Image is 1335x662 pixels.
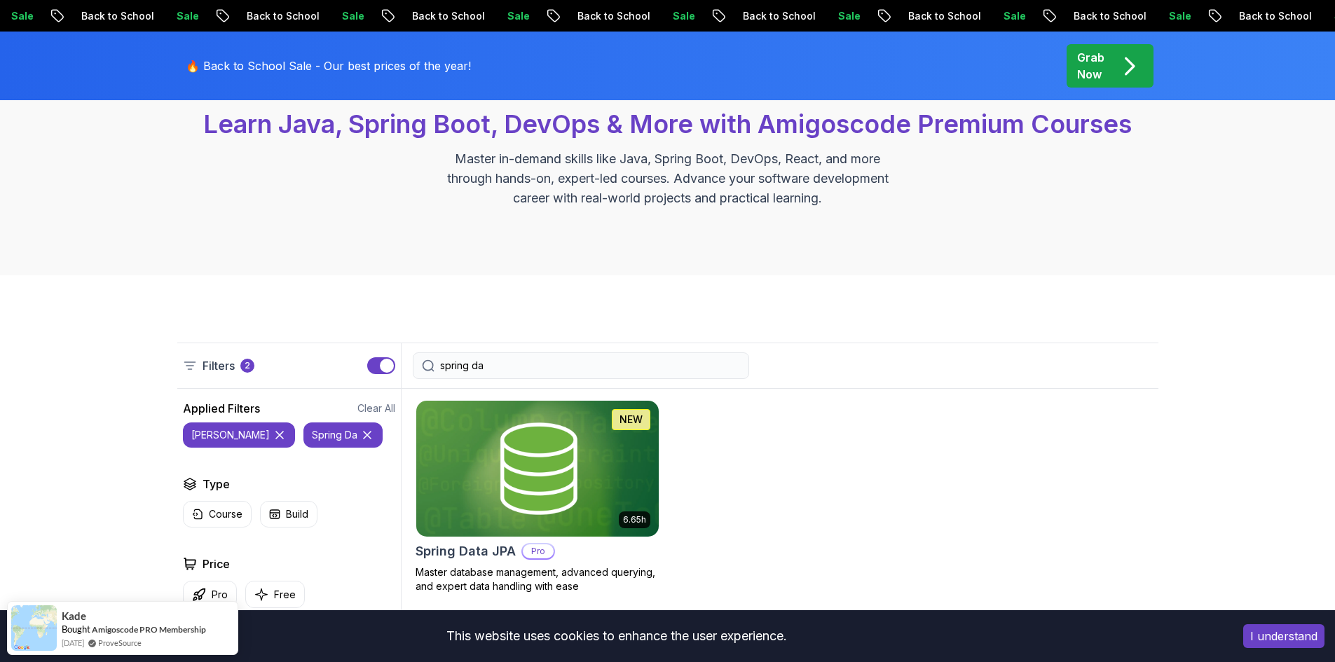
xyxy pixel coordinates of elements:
h2: Type [203,476,230,492]
p: 6.65h [623,514,646,525]
p: Back to School [329,9,424,23]
p: spring da [312,428,357,442]
p: 2 [245,360,250,371]
p: Sale [1086,9,1130,23]
p: Sale [920,9,965,23]
p: Grab Now [1077,49,1104,83]
span: [DATE] [62,637,84,649]
button: spring da [303,422,383,448]
p: 🔥 Back to School Sale - Our best prices of the year! [186,57,471,74]
button: Course [183,501,252,527]
button: [PERSON_NAME] [183,422,295,448]
a: Spring Data JPA card6.65hNEWSpring Data JPAProMaster database management, advanced querying, and ... [416,400,659,593]
p: Back to School [825,9,920,23]
input: Search Java, React, Spring boot ... [440,359,740,373]
p: Back to School [990,9,1086,23]
span: Kade [62,610,86,622]
div: This website uses cookies to enhance the user experience. [11,621,1222,651]
p: Master database management, advanced querying, and expert data handling with ease [416,565,659,593]
p: Back to School [659,9,755,23]
p: Sale [93,9,138,23]
p: Course [209,507,242,521]
p: Back to School [1156,9,1251,23]
p: Build [286,507,308,521]
p: Sale [589,9,634,23]
a: ProveSource [98,637,142,649]
h2: Spring Data JPA [416,542,516,561]
span: Bought [62,623,90,635]
p: Sale [259,9,303,23]
p: Back to School [163,9,259,23]
img: provesource social proof notification image [11,605,57,651]
p: Filters [203,357,235,374]
button: Clear All [357,401,395,415]
button: Pro [183,581,237,608]
span: Learn Java, Spring Boot, DevOps & More with Amigoscode Premium Courses [203,109,1132,139]
p: [PERSON_NAME] [191,428,270,442]
p: NEW [619,413,643,427]
h2: Price [203,556,230,572]
p: Master in-demand skills like Java, Spring Boot, DevOps, React, and more through hands-on, expert-... [432,149,903,208]
a: Amigoscode PRO Membership [92,624,206,635]
button: Accept cookies [1243,624,1324,648]
p: Free [274,588,296,602]
p: Pro [212,588,228,602]
button: Free [245,581,305,608]
p: Pro [523,544,554,558]
p: Back to School [494,9,589,23]
p: Sale [755,9,800,23]
button: Build [260,501,317,527]
h2: Applied Filters [183,400,260,417]
p: Sale [424,9,469,23]
p: Sale [1251,9,1296,23]
img: Spring Data JPA card [416,401,659,537]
